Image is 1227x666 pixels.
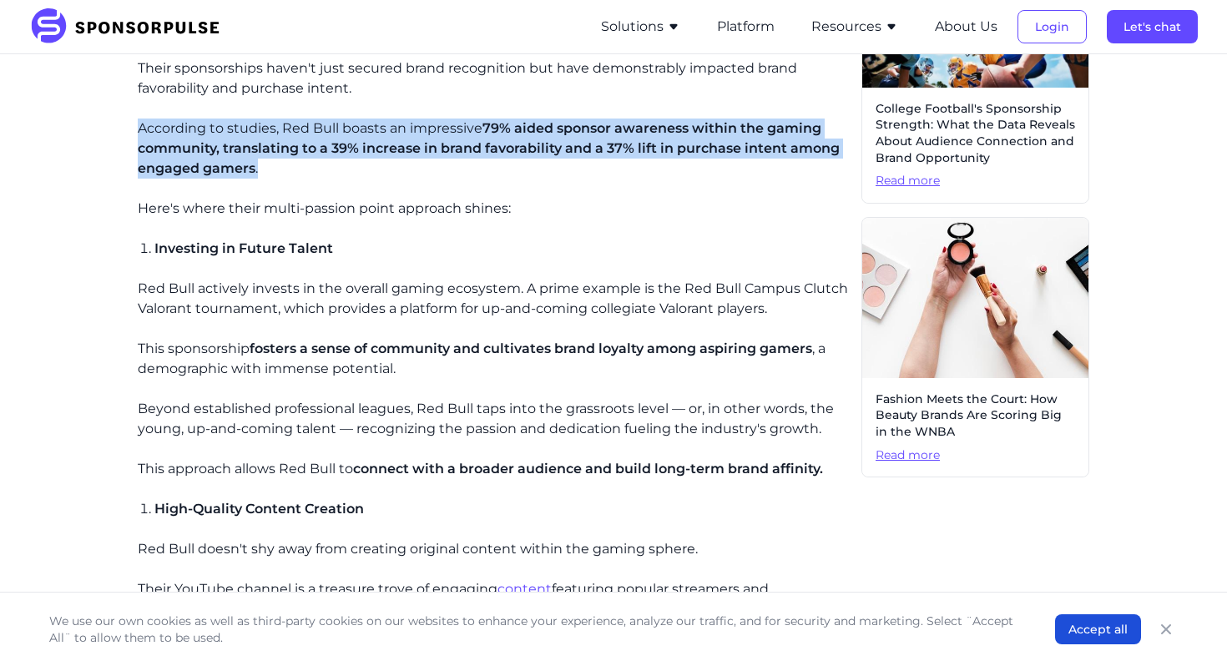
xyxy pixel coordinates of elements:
span: High-Quality Content Creation [154,501,364,517]
p: According to studies, Red Bull boasts an impressive . [138,119,848,179]
p: Their YouTube channel is a treasure trove of engaging featuring popular streamers and professiona... [138,579,848,619]
button: Resources [811,17,898,37]
p: This sponsorship , a demographic with immense potential. [138,339,848,379]
div: Chat-Widget [1144,586,1227,666]
button: Let's chat [1107,10,1198,43]
p: This approach allows Red Bull to [138,459,848,479]
a: About Us [935,19,997,34]
a: Platform [717,19,775,34]
button: Solutions [601,17,680,37]
p: We use our own cookies as well as third-party cookies on our websites to enhance your experience,... [49,613,1022,646]
span: fosters a sense of community and cultivates brand loyalty among aspiring gamers [250,341,812,356]
span: connect with a broader audience and build long-term brand affinity. [353,461,823,477]
img: Image by Curated Lifestyle courtesy of Unsplash [862,218,1088,378]
a: Login [1017,19,1087,34]
button: Login [1017,10,1087,43]
img: SponsorPulse [29,8,232,45]
span: College Football's Sponsorship Strength: What the Data Reveals About Audience Connection and Bran... [876,101,1075,166]
span: Read more [876,447,1075,464]
span: 79% aided sponsor awareness within the gaming community, translating to a 39% increase in brand f... [138,120,840,176]
button: About Us [935,17,997,37]
a: content [497,581,552,597]
iframe: Chat Widget [1144,586,1227,666]
p: Red Bull actively invests in the overall gaming ecosystem. A prime example is the Red Bull Campus... [138,279,848,319]
span: Read more [876,173,1075,189]
p: Here's where their multi-passion point approach shines: [138,199,848,219]
span: Investing in Future Talent [154,240,333,256]
button: Platform [717,17,775,37]
p: Red Bull doesn't shy away from creating original content within the gaming sphere. [138,539,848,559]
span: Fashion Meets the Court: How Beauty Brands Are Scoring Big in the WNBA [876,391,1075,441]
a: Fashion Meets the Court: How Beauty Brands Are Scoring Big in the WNBARead more [861,217,1089,477]
a: Let's chat [1107,19,1198,34]
p: Their sponsorships haven't just secured brand recognition but have demonstrably impacted brand fa... [138,58,848,98]
button: Accept all [1055,614,1141,644]
p: Beyond established professional leagues, Red Bull taps into the grassroots level — or, in other w... [138,399,848,439]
